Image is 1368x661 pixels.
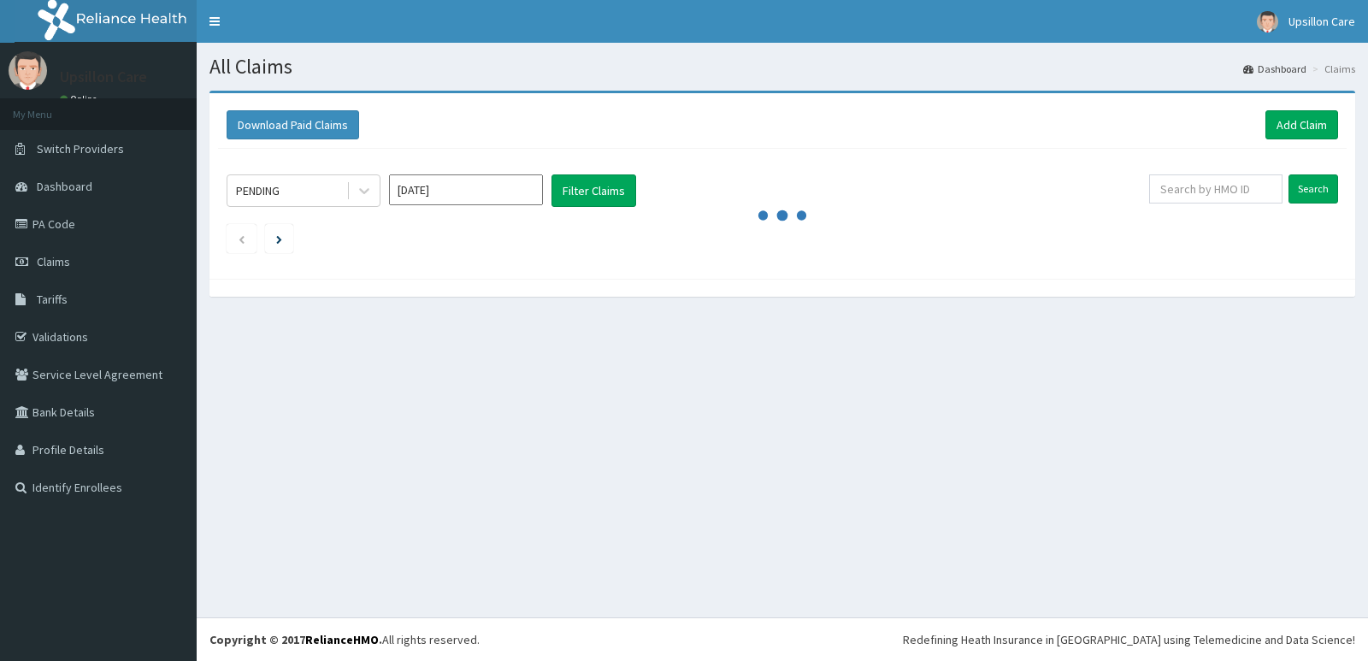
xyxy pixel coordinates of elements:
[227,110,359,139] button: Download Paid Claims
[9,51,47,90] img: User Image
[551,174,636,207] button: Filter Claims
[1257,11,1278,32] img: User Image
[209,632,382,647] strong: Copyright © 2017 .
[197,617,1368,661] footer: All rights reserved.
[37,141,124,156] span: Switch Providers
[37,292,68,307] span: Tariffs
[1149,174,1283,204] input: Search by HMO ID
[238,231,245,246] a: Previous page
[1308,62,1355,76] li: Claims
[276,231,282,246] a: Next page
[60,93,101,105] a: Online
[903,631,1355,648] div: Redefining Heath Insurance in [GEOGRAPHIC_DATA] using Telemedicine and Data Science!
[209,56,1355,78] h1: All Claims
[1265,110,1338,139] a: Add Claim
[236,182,280,199] div: PENDING
[1243,62,1306,76] a: Dashboard
[60,69,147,85] p: Upsillon Care
[37,254,70,269] span: Claims
[305,632,379,647] a: RelianceHMO
[37,179,92,194] span: Dashboard
[1288,174,1338,204] input: Search
[1288,14,1355,29] span: Upsillon Care
[389,174,543,205] input: Select Month and Year
[757,190,808,241] svg: audio-loading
